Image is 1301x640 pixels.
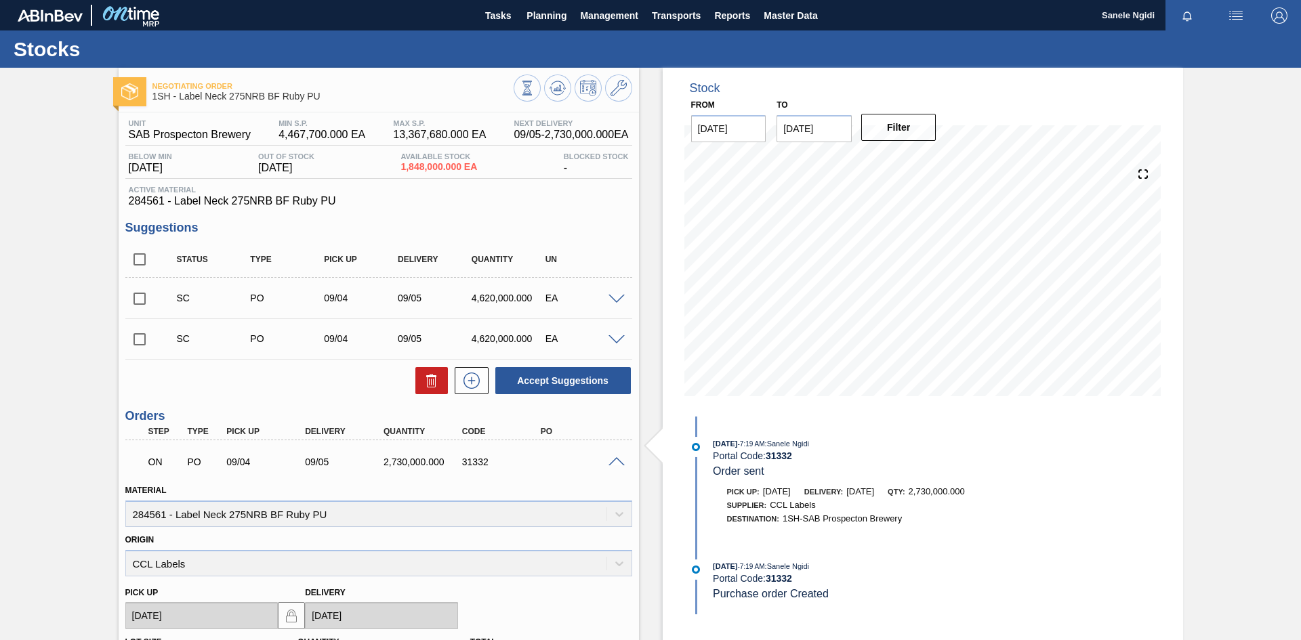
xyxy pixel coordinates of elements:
[258,162,314,174] span: [DATE]
[125,486,167,495] label: Material
[495,367,631,394] button: Accept Suggestions
[861,114,936,141] button: Filter
[514,119,628,127] span: Next Delivery
[129,186,629,194] span: Active Material
[766,450,792,461] strong: 31332
[129,195,629,207] span: 284561 - Label Neck 275NRB BF Ruby PU
[542,333,624,344] div: EA
[302,456,390,467] div: 09/05/2025
[514,129,628,141] span: 09/05 - 2,730,000.000 EA
[691,115,766,142] input: mm/dd/yyyy
[283,607,300,624] img: locked
[173,333,255,344] div: Suggestion Created
[223,456,311,467] div: 09/04/2025
[468,333,550,344] div: 4,620,000.000
[783,513,902,524] span: 1SH-SAB Prospecton Brewery
[400,162,477,172] span: 1,848,000.000 EA
[129,119,251,127] span: Unit
[394,255,476,264] div: Delivery
[1271,7,1287,24] img: Logout
[459,427,547,436] div: Code
[691,100,715,110] label: From
[575,74,602,102] button: Schedule Inventory
[738,563,765,570] span: - 7:19 AM
[764,7,817,24] span: Master Data
[727,501,767,509] span: Supplier:
[777,115,852,142] input: mm/dd/yyyy
[1165,6,1209,25] button: Notifications
[489,366,632,396] div: Accept Suggestions
[145,447,186,477] div: Negotiating Order
[1228,7,1244,24] img: userActions
[713,450,1035,461] div: Portal Code:
[278,129,365,141] span: 4,467,700.000 EA
[738,440,765,448] span: - 7:19 AM
[765,562,809,570] span: : Sanele Ngidi
[394,333,476,344] div: 09/05/2025
[409,367,448,394] div: Delete Suggestions
[184,456,224,467] div: Purchase order
[526,7,566,24] span: Planning
[537,427,625,436] div: PO
[321,255,402,264] div: Pick up
[152,82,514,90] span: Negotiating Order
[145,427,186,436] div: Step
[763,486,791,496] span: [DATE]
[125,602,278,629] input: mm/dd/yyyy
[121,83,138,100] img: Ícone
[247,293,329,303] div: Purchase order
[184,427,224,436] div: Type
[846,486,874,496] span: [DATE]
[483,7,513,24] span: Tasks
[148,456,182,467] p: ON
[713,588,829,599] span: Purchase order Created
[14,41,254,57] h1: Stocks
[564,152,629,161] span: Blocked Stock
[804,488,843,496] span: Delivery:
[129,129,251,141] span: SAB Prospecton Brewery
[125,588,159,597] label: Pick up
[888,488,905,496] span: Qty:
[713,440,737,448] span: [DATE]
[580,7,638,24] span: Management
[714,7,750,24] span: Reports
[468,293,550,303] div: 4,620,000.000
[560,152,632,174] div: -
[692,443,700,451] img: atual
[514,74,541,102] button: Stocks Overview
[152,91,514,102] span: 1SH - Label Neck 275NRB BF Ruby PU
[278,602,305,629] button: locked
[692,566,700,574] img: atual
[18,9,83,22] img: TNhmsLtSVTkK8tSr43FrP2fwEKptu5GPRR3wAAAABJRU5ErkJggg==
[713,562,737,570] span: [DATE]
[542,255,624,264] div: UN
[765,440,809,448] span: : Sanele Ngidi
[173,293,255,303] div: Suggestion Created
[468,255,550,264] div: Quantity
[909,486,965,496] span: 2,730,000.000
[652,7,701,24] span: Transports
[713,465,764,477] span: Order sent
[305,602,458,629] input: mm/dd/yyyy
[129,152,172,161] span: Below Min
[125,221,632,235] h3: Suggestions
[125,535,154,545] label: Origin
[766,573,792,584] strong: 31332
[173,255,255,264] div: Status
[770,500,815,510] span: CCL Labels
[544,74,571,102] button: Update Chart
[400,152,477,161] span: Available Stock
[777,100,787,110] label: to
[690,81,720,95] div: Stock
[713,573,1035,584] div: Portal Code:
[305,588,346,597] label: Delivery
[380,427,468,436] div: Quantity
[459,456,547,467] div: 31332
[393,119,486,127] span: MAX S.P.
[223,427,311,436] div: Pick up
[247,255,329,264] div: Type
[247,333,329,344] div: Purchase order
[258,152,314,161] span: Out Of Stock
[394,293,476,303] div: 09/05/2025
[129,162,172,174] span: [DATE]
